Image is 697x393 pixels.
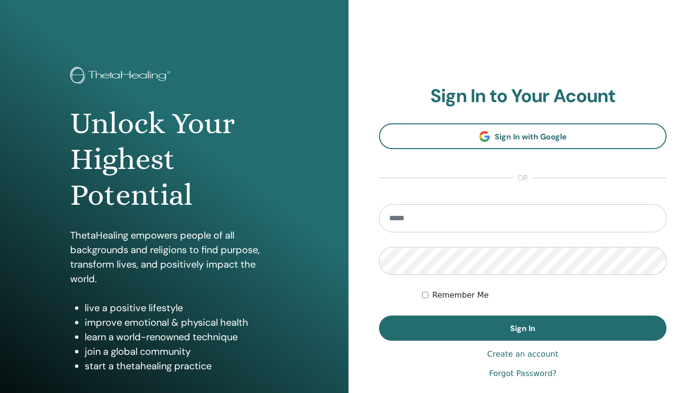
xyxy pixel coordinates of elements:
li: join a global community [85,344,278,359]
span: or [513,172,533,184]
a: Sign In with Google [379,123,667,149]
label: Remember Me [432,289,489,301]
h2: Sign In to Your Acount [379,85,667,107]
li: live a positive lifestyle [85,301,278,315]
a: Forgot Password? [489,368,556,379]
div: Keep me authenticated indefinitely or until I manually logout [422,289,667,301]
li: learn a world-renowned technique [85,330,278,344]
a: Create an account [487,348,558,360]
h1: Unlock Your Highest Potential [70,106,278,213]
span: Sign In with Google [495,132,567,142]
li: improve emotional & physical health [85,315,278,330]
button: Sign In [379,316,667,341]
span: Sign In [510,323,535,333]
p: ThetaHealing empowers people of all backgrounds and religions to find purpose, transform lives, a... [70,228,278,286]
li: start a thetahealing practice [85,359,278,373]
